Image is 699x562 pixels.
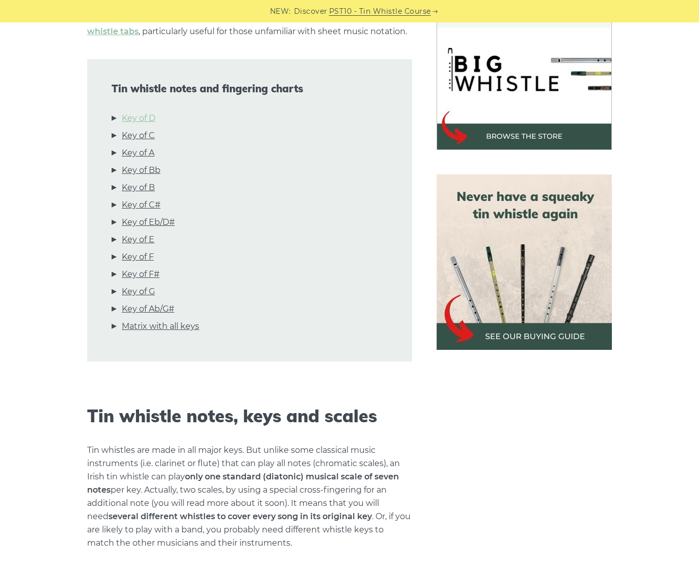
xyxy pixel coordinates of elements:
img: tin whistle buying guide [437,174,612,350]
a: Matrix with all keys [122,320,199,333]
a: Key of B [122,181,155,194]
strong: several different whistles to cover every song in its original key [109,512,372,521]
a: Key of F [122,250,154,264]
strong: only one standard (diatonic) musical scale of seven notes [87,472,399,495]
a: Key of D [122,112,155,125]
a: Key of A [122,146,154,160]
a: PST10 - Tin Whistle Course [329,6,431,17]
a: Key of Ab/G# [122,302,174,316]
a: Key of Bb [122,164,160,177]
a: Key of C [122,129,155,142]
span: NEW: [270,6,291,17]
h2: Tin whistle notes, keys and scales [87,406,412,427]
a: Key of F# [122,268,159,281]
a: Key of E [122,233,154,246]
a: Key of Eb/D# [122,216,175,229]
p: Tin whistles are made in all major keys. But unlike some classical music instruments (i.e. clarin... [87,444,412,550]
span: Tin whistle notes and fingering charts [112,83,388,95]
span: Discover [294,6,328,17]
a: Key of C# [122,198,160,212]
a: Key of G [122,285,155,298]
